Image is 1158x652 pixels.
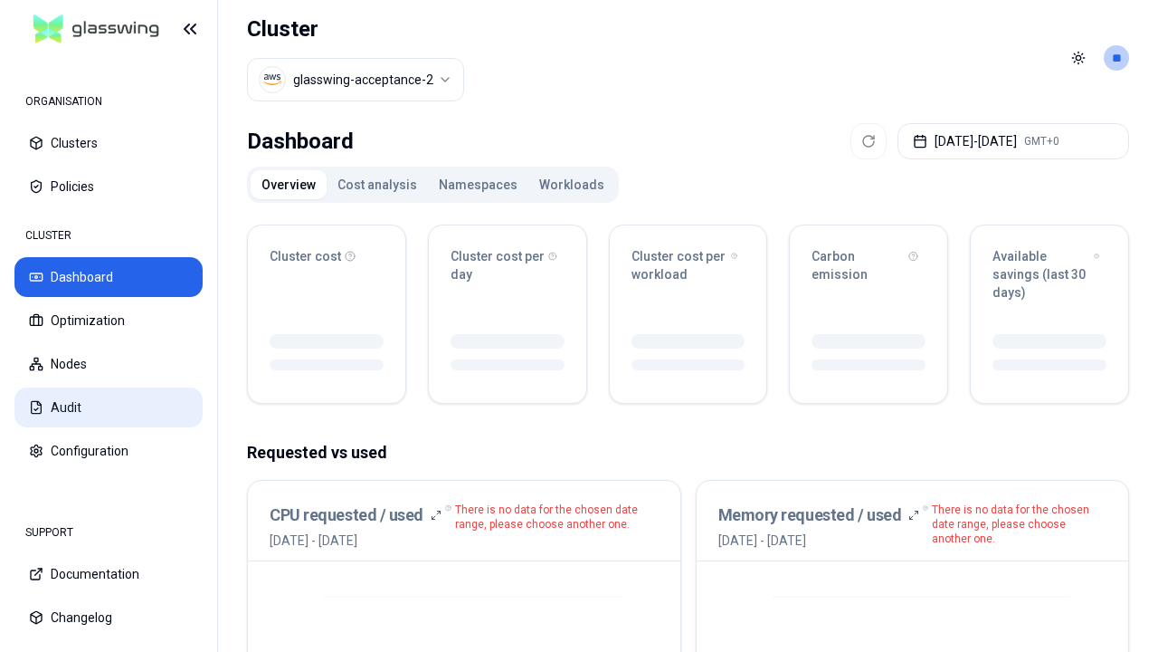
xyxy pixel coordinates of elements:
[451,247,565,283] div: Cluster cost per day
[251,170,327,199] button: Overview
[26,8,166,51] img: GlassWing
[14,388,203,427] button: Audit
[14,167,203,206] button: Policies
[455,503,659,532] p: There is no data for the chosen date range, please choose another one.
[14,217,203,254] div: CLUSTER
[247,14,464,43] h1: Cluster
[14,554,203,594] button: Documentation
[897,123,1129,159] button: [DATE]-[DATE]GMT+0
[293,71,433,89] div: glasswing-acceptance-2
[270,503,423,528] h3: CPU requested / used
[14,257,203,297] button: Dashboard
[14,431,203,471] button: Configuration
[247,123,354,159] div: Dashboard
[14,344,203,384] button: Nodes
[1024,134,1059,149] span: GMT+0
[812,247,925,283] div: Carbon emission
[270,247,384,265] div: Cluster cost
[528,170,615,199] button: Workloads
[14,301,203,340] button: Optimization
[247,58,464,101] button: Select a value
[14,598,203,638] button: Changelog
[932,503,1106,546] p: There is no data for the chosen date range, please choose another one.
[631,247,745,283] div: Cluster cost per workload
[14,83,203,120] div: ORGANISATION
[247,440,1129,465] p: Requested vs used
[263,71,281,89] img: aws
[14,514,203,551] div: SUPPORT
[718,532,920,550] span: [DATE] - [DATE]
[718,503,902,528] h3: Memory requested / used
[992,247,1106,302] div: Available savings (last 30 days)
[327,170,428,199] button: Cost analysis
[14,123,203,163] button: Clusters
[270,532,441,550] span: [DATE] - [DATE]
[428,170,528,199] button: Namespaces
